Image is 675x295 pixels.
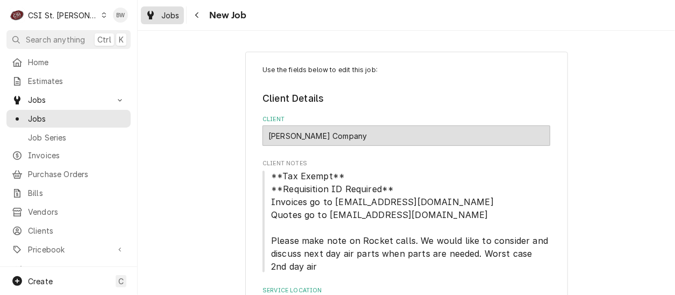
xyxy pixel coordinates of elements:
[262,286,550,295] label: Service Location
[28,244,109,255] span: Pricebook
[6,110,131,128] a: Jobs
[28,150,125,161] span: Invoices
[161,10,180,21] span: Jobs
[10,8,25,23] div: CSI St. Louis's Avatar
[6,241,131,258] a: Go to Pricebook
[262,115,550,124] label: Client
[271,171,551,272] span: **Tax Exempt** **Requisition ID Required** Invoices go to [EMAIL_ADDRESS][DOMAIN_NAME] Quotes go ...
[6,165,131,183] a: Purchase Orders
[28,168,125,180] span: Purchase Orders
[97,34,111,45] span: Ctrl
[141,6,184,24] a: Jobs
[6,261,131,278] a: Reports
[6,222,131,240] a: Clients
[6,146,131,164] a: Invoices
[28,75,125,87] span: Estimates
[28,187,125,199] span: Bills
[189,6,206,24] button: Navigate back
[262,92,550,106] legend: Client Details
[10,8,25,23] div: C
[113,8,128,23] div: Brad Wicks's Avatar
[28,264,125,275] span: Reports
[28,57,125,68] span: Home
[6,184,131,202] a: Bills
[262,65,550,75] p: Use the fields below to edit this job:
[28,94,109,106] span: Jobs
[6,203,131,221] a: Vendors
[28,225,125,236] span: Clients
[206,8,247,23] span: New Job
[262,170,550,273] span: Client Notes
[28,206,125,217] span: Vendors
[262,115,550,146] div: Client
[6,91,131,109] a: Go to Jobs
[28,113,125,124] span: Jobs
[26,34,85,45] span: Search anything
[119,34,124,45] span: K
[262,125,550,146] div: Vivian Company
[28,277,53,286] span: Create
[118,276,124,287] span: C
[113,8,128,23] div: BW
[6,30,131,49] button: Search anythingCtrlK
[262,159,550,273] div: Client Notes
[28,10,98,21] div: CSI St. [PERSON_NAME]
[6,53,131,71] a: Home
[262,159,550,168] span: Client Notes
[6,129,131,146] a: Job Series
[6,72,131,90] a: Estimates
[28,132,125,143] span: Job Series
